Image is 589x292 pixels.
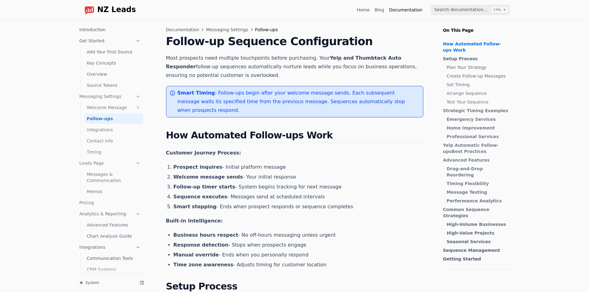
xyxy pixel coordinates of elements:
li: - Your initial response [173,173,423,181]
strong: Emergency Services [447,117,496,122]
a: Get Started [77,36,143,46]
a: Documentation [389,7,423,13]
a: Test Your Sequence [447,99,509,105]
a: Integrations [84,125,143,135]
strong: Timing Flexibility [447,181,489,186]
h1: Follow-up Sequence Configuration [166,35,423,48]
a: Messaging Settings [206,27,248,33]
a: Advanced Features [84,220,143,230]
strong: Performance Analytics [447,198,502,203]
strong: Welcome message sends [173,174,243,180]
input: Search documentation… [431,5,510,15]
strong: Smart Timing [177,90,215,96]
a: Arrange Sequence [447,90,509,96]
li: - System begins tracking for next message [173,183,423,191]
strong: Smart stopping [173,204,217,209]
a: Home page [79,5,136,15]
a: Strategic Timing Examples [443,108,509,114]
a: High-Value Projects [447,230,509,236]
strong: Seasonal Services [447,239,491,244]
a: Yelp Automatic Follow-upsBest Practices [443,142,509,154]
a: Documentation [166,27,199,33]
a: Memos [84,187,143,197]
strong: Time zone awareness [173,262,233,268]
a: Seasonal Services [447,239,509,245]
a: Overview [84,69,143,79]
strong: High-Volume Businesses [447,222,506,227]
a: Welcome Message [84,103,143,112]
a: Timing Flexibility [447,180,509,187]
a: Sequence Management [443,247,509,253]
strong: Response detection [173,242,228,248]
strong: Home Improvement [447,125,495,130]
a: CRM Systems [84,264,143,274]
a: Home Improvement [447,125,509,131]
a: Emergency Services [447,116,509,122]
strong: Professional Services [447,134,499,139]
a: Common Sequence Strategies [443,206,509,219]
button: Collapse sidebar [138,278,146,287]
strong: Message Testing [447,190,487,195]
a: Source Tokens [84,80,143,90]
a: Home [357,7,369,13]
a: Drag-and-Drop Reordering [447,166,509,178]
strong: Prospect inquires [173,164,223,170]
strong: Yelp and Thumbtack Auto Responder [166,55,401,70]
a: Communication Tools [84,253,143,263]
a: Leads Page [77,158,143,168]
a: Advanced Features [443,157,509,163]
p: On This Page [438,20,517,33]
strong: Customer Journey Process: [166,150,241,156]
a: Analytics & Reporting [77,209,143,219]
a: Pricing [77,198,143,208]
a: Getting Started [443,256,509,262]
a: Messaging Settings [77,91,143,101]
li: - Initial platform message [173,163,423,171]
a: Blog [375,7,384,13]
a: Messages & Communication [84,169,143,185]
a: Chart Analysis Guide [84,231,143,241]
strong: Built-in Intelligence: [166,218,223,224]
span: Follow-ups [255,27,278,33]
a: Create Follow-up Messages [447,73,509,79]
a: Follow-ups [84,114,143,124]
h2: How Automated Follow-ups Work [166,130,423,142]
strong: Sequence executes [173,194,227,200]
a: High-Volume Businesses [447,221,509,227]
a: How Automated Follow-ups Work [443,41,509,53]
strong: Follow-up timer starts [173,184,235,190]
button: System [77,278,135,287]
li: - Adjusts timing for customer location [173,261,423,269]
a: Introduction [77,25,143,35]
strong: Business hours respect [173,232,238,238]
a: Professional Services [447,133,509,140]
a: Integrations [77,242,143,252]
a: Plan Your Strategy [447,64,509,70]
span: NZ Leads [97,6,136,14]
strong: Manual override [173,252,219,258]
a: Contact Info [84,136,143,146]
li: - No off-hours messaging unless urgent [173,231,423,239]
li: - Messages send at scheduled intervals [173,193,423,201]
strong: High-Value Projects [447,231,494,235]
img: logo [84,5,94,15]
li: - Ends when you personally respond [173,251,423,259]
a: Setup Process [443,56,509,62]
a: Add Your First Source [84,47,143,57]
strong: Yelp Automatic Follow-ups [443,143,499,154]
a: Key Concepts [84,58,143,68]
a: Set Timing [447,82,509,88]
a: Timing [84,147,143,157]
a: Performance Analytics [447,198,509,204]
p: : Follow-ups begin after your welcome message sends. Each subsequent message waits its specified ... [177,89,418,115]
p: Most prospects need multiple touchpoints before purchasing. Your follow-up sequences automaticall... [166,54,423,80]
a: Message Testing [447,189,509,195]
li: - Ends when prospect responds or sequence completes [173,203,423,210]
li: - Stops when prospects engage [173,241,423,249]
strong: Drag-and-Drop Reordering [447,166,483,177]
